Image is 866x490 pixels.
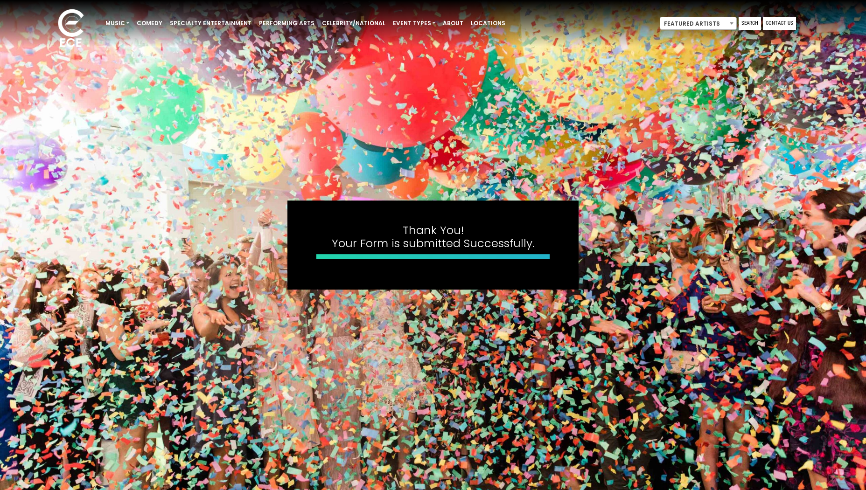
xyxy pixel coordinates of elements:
[763,17,796,30] a: Contact Us
[660,17,737,30] span: Featured Artists
[255,15,318,31] a: Performing Arts
[660,17,736,30] span: Featured Artists
[739,17,761,30] a: Search
[318,15,389,31] a: Celebrity/National
[48,7,94,52] img: ece_new_logo_whitev2-1.png
[133,15,166,31] a: Comedy
[102,15,133,31] a: Music
[467,15,509,31] a: Locations
[389,15,439,31] a: Event Types
[439,15,467,31] a: About
[166,15,255,31] a: Specialty Entertainment
[316,224,550,251] h4: Thank You! Your Form is submitted Successfully.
